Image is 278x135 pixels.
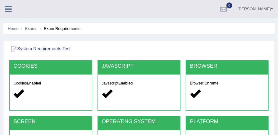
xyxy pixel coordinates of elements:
li: Exam Requirements [39,26,80,31]
strong: Enabled [27,81,41,85]
h2: COOKIES [13,63,88,69]
span: 0 [226,2,233,8]
strong: Enabled [118,81,133,85]
h2: SCREEN [13,119,88,125]
h2: JAVASCRIPT [102,63,176,69]
a: Home [8,26,19,31]
h2: BROWSER [190,63,265,69]
h5: Cookies [13,81,88,85]
a: Exams [25,26,38,31]
h5: Javascript [102,81,176,85]
strong: Chrome [205,81,219,85]
h2: System Requirements Test [9,45,170,53]
h5: Browser: [190,81,265,85]
h2: OPERATING SYSTEM [102,119,176,125]
h2: PLATFORM [190,119,265,125]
